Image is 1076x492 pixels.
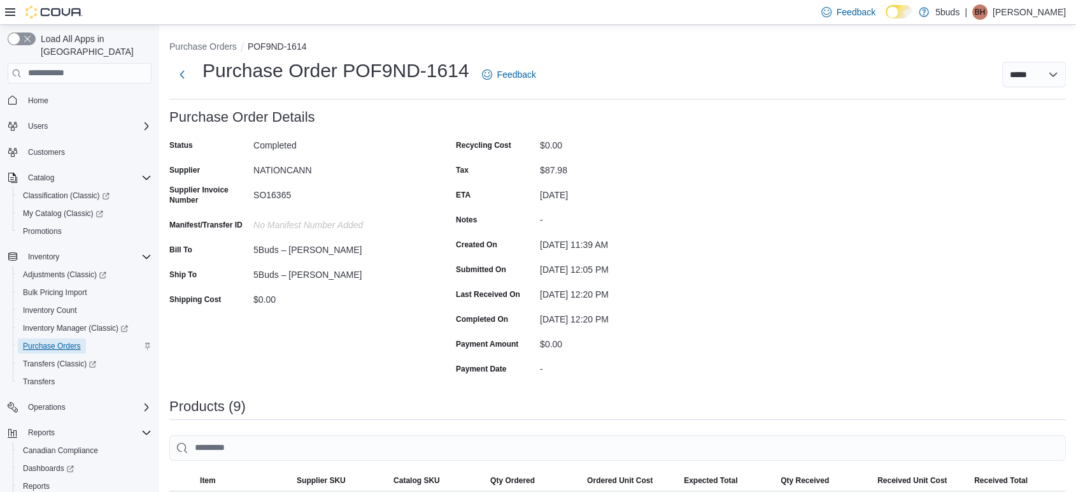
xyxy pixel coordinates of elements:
a: Dashboards [18,461,79,476]
a: Bulk Pricing Import [18,285,92,300]
button: Users [23,119,53,134]
div: $0.00 [253,289,424,305]
a: Inventory Manager (Classic) [13,319,157,337]
label: Recycling Cost [456,140,511,150]
div: [DATE] 12:05 PM [540,259,711,275]
div: [DATE] [540,185,711,200]
button: Qty Ordered [485,470,582,491]
div: 5Buds – [PERSON_NAME] [253,240,424,255]
label: Supplier Invoice Number [169,185,248,205]
span: Inventory Manager (Classic) [23,323,128,333]
div: NATIONCANN [253,160,424,175]
span: Transfers [18,374,152,389]
span: Customers [28,147,65,157]
span: Inventory Manager (Classic) [18,321,152,336]
button: Item [195,470,292,491]
span: Qty Received [781,475,829,486]
a: Promotions [18,224,67,239]
img: Cova [25,6,83,18]
label: ETA [456,190,471,200]
a: Transfers [18,374,60,389]
span: Users [28,121,48,131]
span: Adjustments (Classic) [18,267,152,282]
div: Completed [253,135,424,150]
div: [DATE] 12:20 PM [540,284,711,300]
span: Inventory [23,249,152,264]
div: - [540,210,711,225]
span: BH [975,4,986,20]
button: Catalog [23,170,59,185]
button: Catalog SKU [388,470,485,491]
span: Qty Ordered [490,475,535,486]
span: Load All Apps in [GEOGRAPHIC_DATA] [36,33,152,58]
button: Home [3,91,157,110]
span: Ordered Unit Cost [587,475,653,486]
a: Classification (Classic) [18,188,115,203]
span: Supplier SKU [297,475,346,486]
span: Dashboards [23,463,74,474]
span: Received Total [974,475,1028,486]
p: [PERSON_NAME] [993,4,1066,20]
button: Users [3,117,157,135]
a: Adjustments (Classic) [18,267,111,282]
button: Purchase Orders [169,41,237,52]
a: Classification (Classic) [13,187,157,205]
label: Shipping Cost [169,294,221,305]
span: Catalog SKU [393,475,440,486]
a: My Catalog (Classic) [18,206,108,221]
span: Operations [23,400,152,415]
a: Home [23,93,53,108]
span: Promotions [23,226,62,236]
span: Bulk Pricing Import [23,287,87,298]
button: Transfers [13,373,157,391]
button: Supplier SKU [292,470,388,491]
span: Inventory [28,252,59,262]
p: 5buds [935,4,959,20]
span: Canadian Compliance [23,445,98,456]
button: Ordered Unit Cost [582,470,679,491]
label: Notes [456,215,477,225]
span: Transfers (Classic) [23,359,96,369]
nav: An example of EuiBreadcrumbs [169,40,1066,55]
span: Home [23,92,152,108]
span: Purchase Orders [18,338,152,354]
label: Submitted On [456,264,506,275]
span: Customers [23,144,152,160]
div: [DATE] 11:39 AM [540,235,711,250]
button: Operations [23,400,71,415]
button: Next [169,62,195,87]
span: Transfers (Classic) [18,356,152,372]
span: Inventory Count [23,305,77,315]
a: Transfers (Classic) [18,356,101,372]
span: Operations [28,402,66,412]
button: Purchase Orders [13,337,157,355]
button: Inventory [3,248,157,266]
button: Qty Received [775,470,872,491]
a: Purchase Orders [18,338,86,354]
input: Dark Mode [886,5,912,18]
a: Adjustments (Classic) [13,266,157,284]
label: Bill To [169,245,192,255]
label: Created On [456,240,497,250]
span: Feedback [497,68,536,81]
label: Supplier [169,165,200,175]
a: Dashboards [13,459,157,477]
button: Reports [23,425,60,440]
button: Bulk Pricing Import [13,284,157,301]
div: Brittany Harpestad [972,4,988,20]
button: Received Total [969,470,1066,491]
h1: Purchase Order POF9ND-1614 [202,58,469,83]
h3: Purchase Order Details [169,110,315,125]
label: Tax [456,165,469,175]
button: Inventory Count [13,301,157,319]
a: Inventory Manager (Classic) [18,321,133,336]
div: 5Buds – [PERSON_NAME] [253,264,424,280]
button: Inventory [23,249,64,264]
div: $0.00 [540,334,711,349]
span: Feedback [837,6,875,18]
a: Transfers (Classic) [13,355,157,373]
span: Home [28,96,48,106]
span: Catalog [28,173,54,183]
span: Users [23,119,152,134]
